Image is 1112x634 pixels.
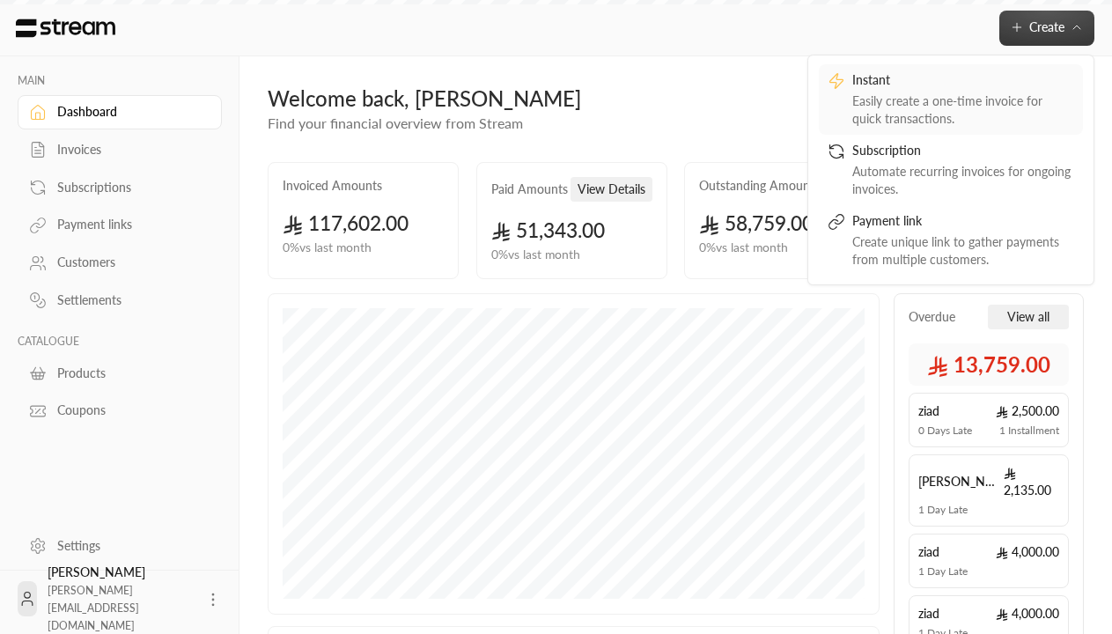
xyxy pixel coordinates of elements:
span: 51,343.00 [491,218,606,242]
div: Products [57,365,200,382]
span: Find your financial overview from Stream [268,114,523,131]
a: Payment linkCreate unique link to gather payments from multiple customers. [819,205,1083,276]
a: ziad 2,500.000 Days Late1 Installment [909,393,1069,447]
span: 1 Day Late [918,503,968,517]
div: Create unique link to gather payments from multiple customers. [852,233,1074,269]
div: Automate recurring invoices for ongoing invoices. [852,163,1074,198]
div: Customers [57,254,200,271]
div: Coupons [57,402,200,419]
a: Invoices [18,133,222,167]
div: Dashboard [57,103,200,121]
span: ziad [918,605,939,623]
a: Customers [18,246,222,280]
span: 1 Installment [999,424,1059,438]
a: ziad 4,000.001 Day Late [909,534,1069,588]
img: Logo [14,18,117,38]
div: Invoices [57,141,200,158]
a: Settings [18,528,222,563]
a: [PERSON_NAME] 2,135.001 Day Late [909,454,1069,527]
a: Subscriptions [18,170,222,204]
div: Subscription [852,142,1074,163]
a: Payment links [18,208,222,242]
p: MAIN [18,74,222,88]
span: [PERSON_NAME] [918,473,1004,490]
p: CATALOGUE [18,335,222,349]
span: Create [1029,19,1064,34]
span: 1 Day Late [918,564,968,579]
div: Instant [852,71,1074,92]
span: 2,135.00 [1004,464,1059,499]
a: SubscriptionAutomate recurring invoices for ongoing invoices. [819,135,1083,205]
div: Payment link [852,212,1074,233]
span: 13,759.00 [927,350,1050,379]
a: InstantEasily create a one-time invoice for quick transactions. [819,64,1083,135]
button: View all [988,305,1069,329]
div: Settings [57,537,200,555]
span: ziad [918,402,939,420]
div: [PERSON_NAME] [48,564,194,634]
span: 4,000.00 [996,605,1059,623]
span: 2,500.00 [996,402,1059,420]
span: 0 % vs last month [491,246,580,264]
a: Settlements [18,284,222,318]
span: 4,000.00 [996,543,1059,561]
a: Products [18,356,222,390]
span: ziad [918,543,939,561]
h2: Paid Amounts [491,181,568,198]
h2: Outstanding Amounts [699,177,820,195]
div: Easily create a one-time invoice for quick transactions. [852,92,1074,128]
span: 0 % vs last month [699,239,788,257]
button: View Details [571,177,652,202]
span: 0 % vs last month [283,239,372,257]
span: [PERSON_NAME][EMAIL_ADDRESS][DOMAIN_NAME] [48,584,139,632]
div: Subscriptions [57,179,200,196]
span: 58,759.00 [699,211,814,235]
button: Create [999,11,1094,46]
a: Coupons [18,394,222,428]
div: Welcome back, [PERSON_NAME] [268,85,939,113]
span: Overdue [909,308,955,326]
a: Dashboard [18,95,222,129]
span: 0 Days Late [918,424,972,438]
span: 117,602.00 [283,211,409,235]
div: Payment links [57,216,200,233]
div: Settlements [57,291,200,309]
h2: Invoiced Amounts [283,177,382,195]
